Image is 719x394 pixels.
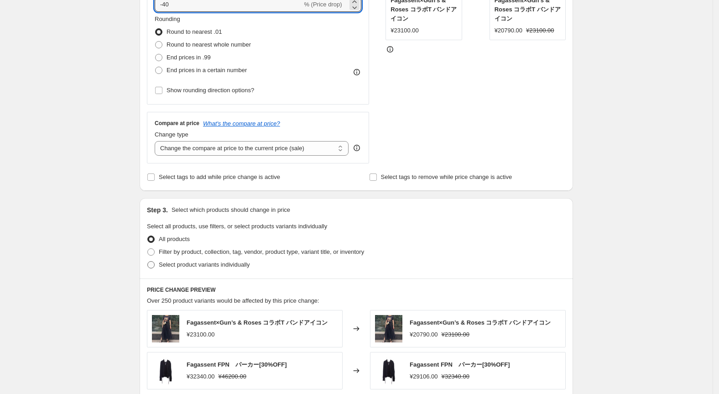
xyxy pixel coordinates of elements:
[147,286,566,294] h6: PRICE CHANGE PREVIEW
[155,120,199,127] h3: Compare at price
[167,28,222,35] span: Round to nearest .01
[352,143,361,152] div: help
[159,248,364,255] span: Filter by product, collection, tag, vendor, product type, variant title, or inventory
[410,330,438,339] div: ¥20790.00
[159,261,250,268] span: Select product variants individually
[152,315,179,342] img: fa_1_80x.jpg
[172,205,290,215] p: Select which products should change in price
[152,357,179,384] img: FG-17AWF-FPN_80x.jpg
[375,357,402,384] img: FG-17AWF-FPN_80x.jpg
[304,1,342,8] span: % (Price drop)
[391,26,418,35] div: ¥23100.00
[381,173,512,180] span: Select tags to remove while price change is active
[410,319,551,326] span: Fagassent×Gun’s & Roses コラボT バンドアイコン
[495,26,522,35] div: ¥20790.00
[167,87,254,94] span: Show rounding direction options?
[526,26,554,35] strike: ¥23100.00
[410,361,510,368] span: Fagassent FPN パーカー[30%OFF]
[203,120,280,127] button: What's the compare at price?
[147,205,168,215] h2: Step 3.
[159,173,280,180] span: Select tags to add while price change is active
[155,16,180,22] span: Rounding
[441,372,469,381] strike: ¥32340.00
[410,372,438,381] div: ¥29106.00
[167,67,247,74] span: End prices in a certain number
[155,131,188,138] span: Change type
[187,319,328,326] span: Fagassent×Gun’s & Roses コラボT バンドアイコン
[167,41,251,48] span: Round to nearest whole number
[159,236,190,242] span: All products
[218,372,246,381] strike: ¥46200.00
[187,330,214,339] div: ¥23100.00
[187,372,214,381] div: ¥32340.00
[187,361,287,368] span: Fagassent FPN パーカー[30%OFF]
[441,330,469,339] strike: ¥23100.00
[147,223,327,230] span: Select all products, use filters, or select products variants individually
[375,315,402,342] img: fa_1_80x.jpg
[147,297,319,304] span: Over 250 product variants would be affected by this price change:
[167,54,211,61] span: End prices in .99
